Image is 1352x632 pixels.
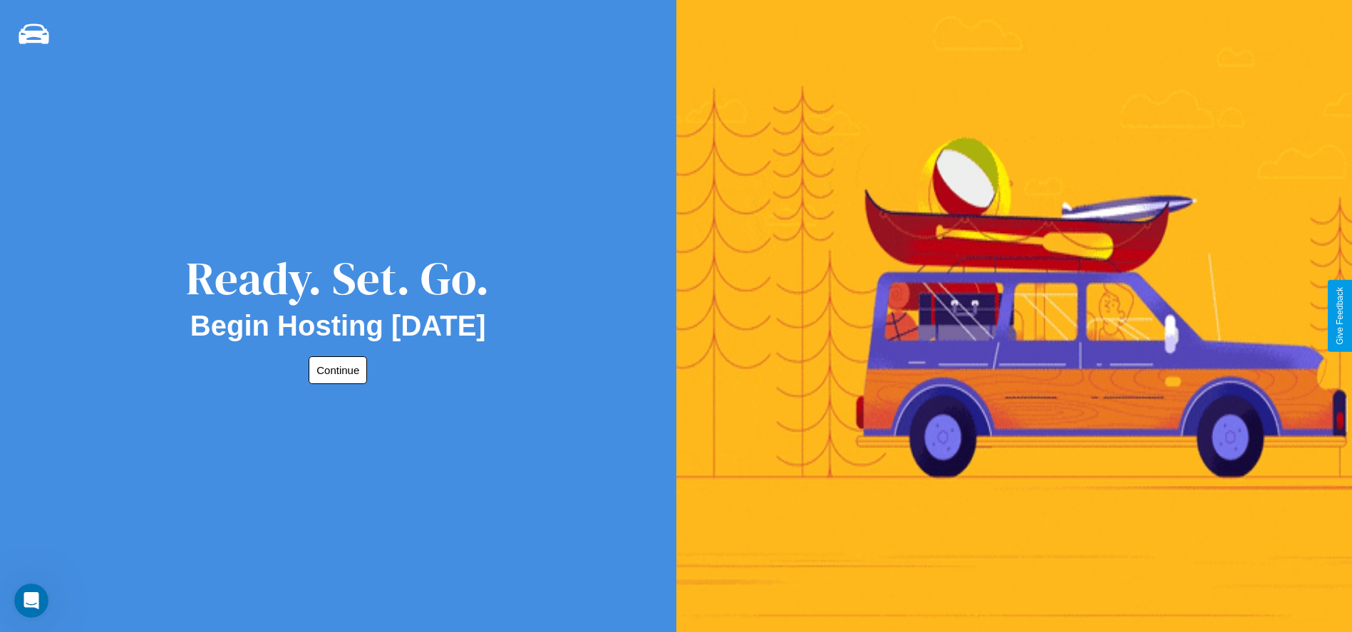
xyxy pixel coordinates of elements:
button: Continue [309,356,367,384]
h2: Begin Hosting [DATE] [190,310,486,342]
div: Ready. Set. Go. [186,247,490,310]
iframe: Intercom live chat [14,584,48,618]
div: Give Feedback [1335,287,1345,345]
